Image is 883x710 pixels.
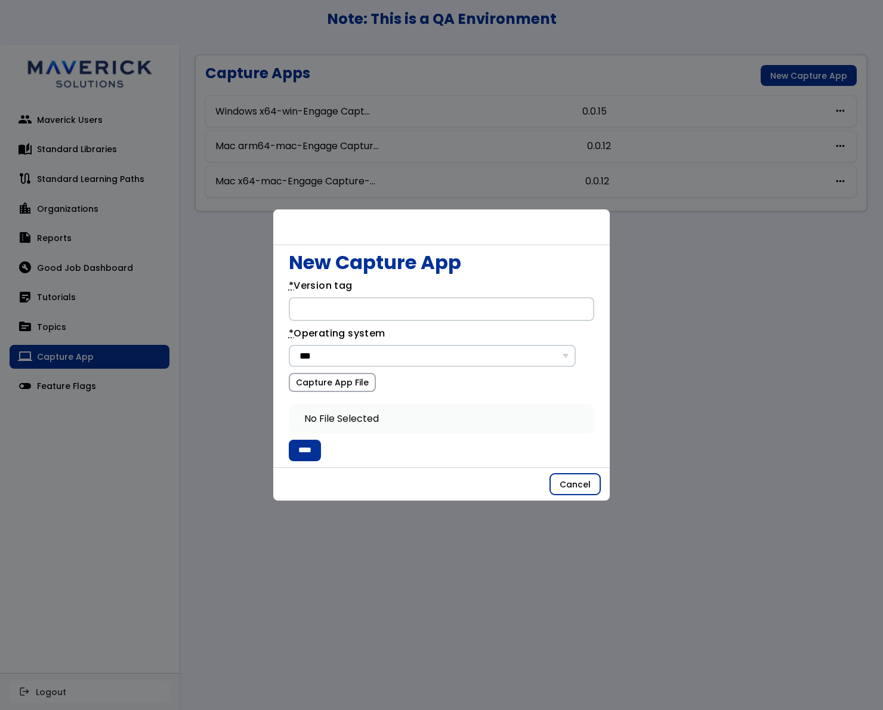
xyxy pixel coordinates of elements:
[289,404,594,434] div: No File Selected
[289,251,594,273] h2: New Capture App
[289,326,385,344] label: Operating system
[289,373,376,392] label: Capture App File
[550,474,600,495] button: Cancel
[289,279,353,297] label: Version tag
[289,279,294,292] abbr: required
[289,326,294,340] abbr: required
